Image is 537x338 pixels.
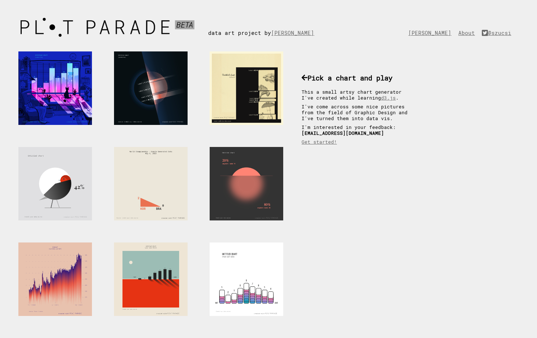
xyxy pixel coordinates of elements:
p: I've come across some nice pictures from the field of Graphic Design and I've turned them into da... [302,104,416,121]
a: [PERSON_NAME] [408,29,455,36]
p: This a small artsy chart generator I've created while learning . [302,89,416,101]
a: @szucsi [482,29,515,36]
a: d3.js [381,95,396,101]
p: I'm interested in your feedback: [302,124,416,136]
a: About [458,29,479,36]
a: [PERSON_NAME] [271,29,318,36]
h3: Pick a chart and play [302,73,416,82]
div: data art project by [208,15,325,36]
a: Get started! [302,139,337,145]
b: [EMAIL_ADDRESS][DOMAIN_NAME] [302,130,384,136]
